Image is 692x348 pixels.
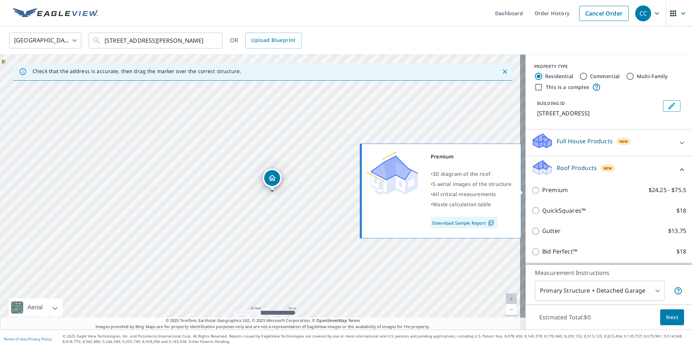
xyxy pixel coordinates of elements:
[637,73,668,80] label: Multi-Family
[432,170,490,177] span: 3D diagram of the roof
[533,309,596,325] p: Estimated Total: $0
[506,293,517,304] a: Current Level 20, Zoom In Disabled
[25,298,45,317] div: Aerial
[348,318,360,323] a: Terms
[557,137,613,145] p: Full House Products
[431,199,512,209] div: •
[506,304,517,315] a: Current Level 20, Zoom Out
[676,206,686,215] p: $18
[500,67,510,76] button: Close
[4,337,52,341] p: |
[542,247,577,256] p: Bid Perfect™
[431,189,512,199] div: •
[668,226,686,235] p: $13.75
[546,84,589,91] label: This is a complex
[534,63,683,70] div: PROPERTY TYPE
[9,298,63,317] div: Aerial
[676,247,686,256] p: $18
[537,100,565,106] p: BUILDING ID
[537,109,660,118] p: [STREET_ADDRESS]
[649,186,686,195] p: $24.25 - $75.5
[316,318,347,323] a: OpenStreetMap
[542,186,568,195] p: Premium
[431,152,512,162] div: Premium
[105,30,208,51] input: Search by address or latitude-longitude
[531,159,686,180] div: Roof ProductsNew
[619,139,628,144] span: New
[431,169,512,179] div: •
[9,30,81,51] div: [GEOGRAPHIC_DATA]
[666,313,678,322] span: Next
[166,318,360,324] span: © 2025 TomTom, Earthstar Geographics SIO, © 2025 Microsoft Corporation, ©
[663,100,680,112] button: Edit building 1
[545,73,573,80] label: Residential
[674,287,683,295] span: Your report will include the primary structure and a detached garage if one exists.
[13,8,98,19] img: EV Logo
[542,226,561,235] p: Gutter
[557,164,597,172] p: Roof Products
[579,6,629,21] a: Cancel Order
[486,220,496,226] img: Pdf Icon
[432,181,511,187] span: 5 aerial images of the structure
[531,132,686,153] div: Full House ProductsNew
[63,334,688,344] p: © 2025 Eagle View Technologies, Inc. and Pictometry International Corp. All Rights Reserved. Repo...
[245,33,301,48] a: Upload Blueprint
[431,217,497,228] a: Download Sample Report
[535,281,664,301] div: Primary Structure + Detached Garage
[535,268,683,277] p: Measurement Instructions
[431,179,512,189] div: •
[542,206,586,215] p: QuickSquares™
[367,152,418,195] img: Premium
[230,33,301,48] div: OR
[635,5,651,21] div: CC
[251,36,295,45] span: Upload Blueprint
[28,336,52,341] a: Privacy Policy
[33,68,241,75] p: Check that the address is accurate, then drag the marker over the correct structure.
[603,165,612,171] span: New
[4,336,26,341] a: Terms of Use
[432,191,496,198] span: All critical measurements
[432,201,491,208] span: Waste calculation table
[590,73,620,80] label: Commercial
[660,309,684,326] button: Next
[263,169,282,191] div: Dropped pin, building 1, Residential property, 636 Fairway View Dr Laurel, MT 59044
